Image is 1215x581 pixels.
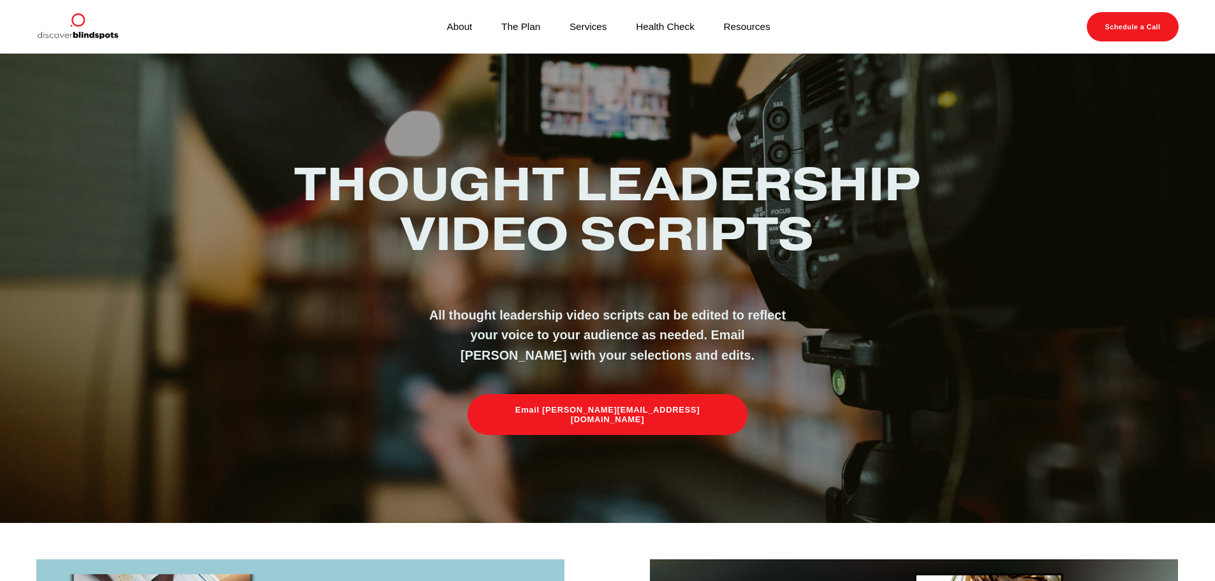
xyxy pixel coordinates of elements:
[636,18,695,35] a: Health Check
[1087,12,1179,41] a: Schedule a Call
[570,18,607,35] a: Services
[429,308,790,363] strong: All thought leadership video scripts can be edited to reflect your voice to your audience as need...
[276,159,939,259] h2: Thought Leadership Video Scripts
[446,18,472,35] a: About
[36,12,118,41] img: Discover Blind Spots
[724,18,770,35] a: Resources
[501,18,540,35] a: The Plan
[468,394,747,435] a: Email [PERSON_NAME][EMAIL_ADDRESS][DOMAIN_NAME]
